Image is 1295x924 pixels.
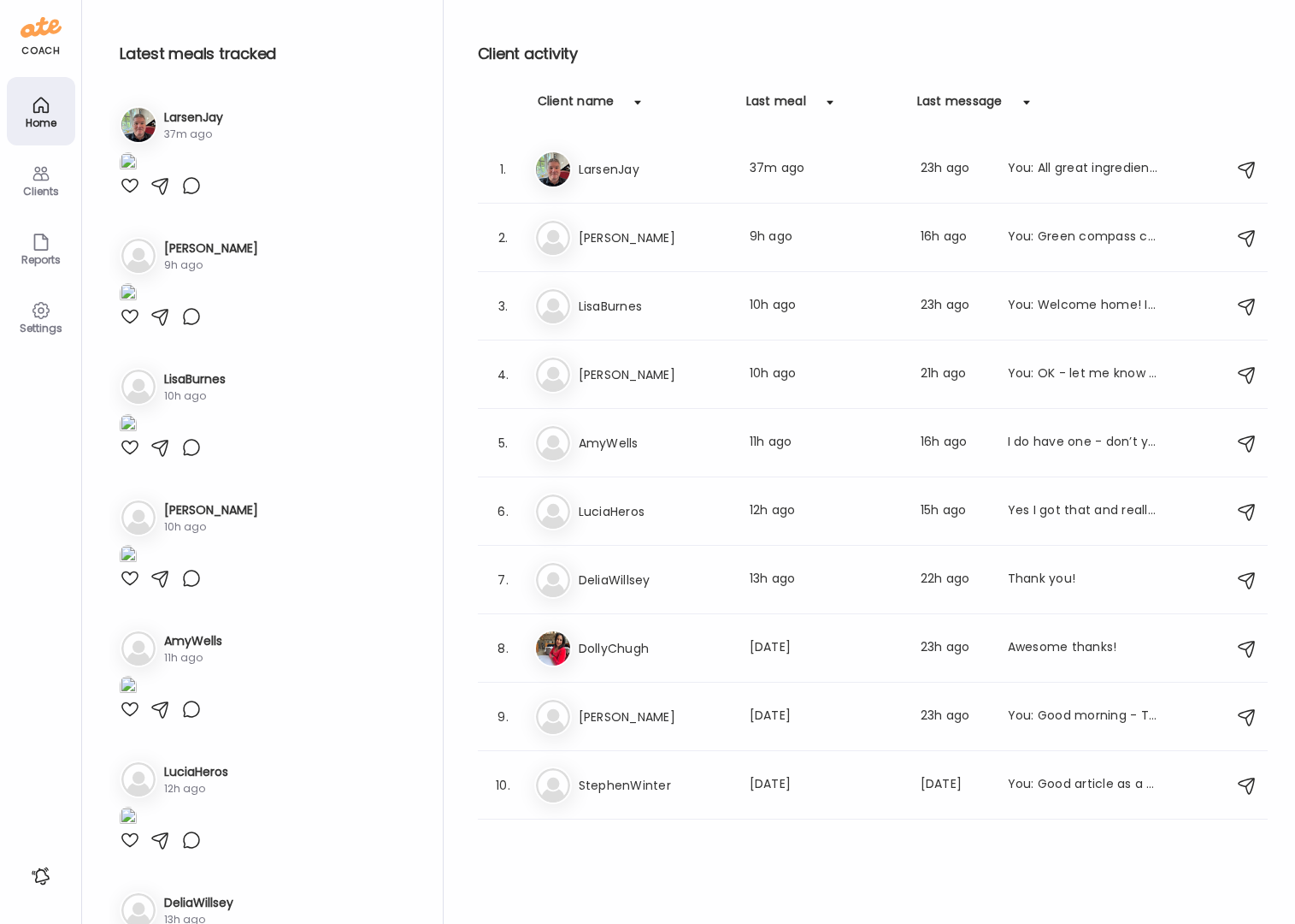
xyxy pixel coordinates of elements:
[917,92,1003,120] div: Last message
[120,807,137,830] img: images%2F1qYfsqsWO6WAqm9xosSfiY0Hazg1%2FWRVX0HRC2e2dVqdUDrgO%2FVzbOi16huPaNZtvSIonT_1080
[750,638,900,659] div: [DATE]
[579,501,729,522] h3: LuciaHeros
[746,92,806,120] div: Last meal
[120,41,415,67] h2: Latest meals tracked
[1008,501,1158,522] div: Yes I got that and really like it!
[10,254,72,265] div: Reports
[921,775,987,796] div: [DATE]
[536,221,570,255] img: bg-avatar-default.svg
[921,159,987,180] div: 23h ago
[1008,296,1158,317] div: You: Welcome home! I look forward to catching up [DATE] -
[579,638,729,659] h3: DollyChugh
[164,650,222,666] div: 11h ago
[493,228,514,248] div: 2.
[164,781,228,797] div: 12h ago
[536,152,570,187] img: avatars%2FpQclOzuQ2uUyIuBETuyLXmhsmXz1
[21,44,60,58] div: coach
[750,364,900,385] div: 10h ago
[164,388,226,404] div: 10h ago
[536,289,570,323] img: bg-avatar-default.svg
[579,228,729,248] h3: [PERSON_NAME]
[579,570,729,590] h3: DeliaWillsey
[1008,707,1158,727] div: You: Good morning - This is an incredibly easy and tasty meal I just made [DATE] night. I served ...
[10,323,72,334] div: Settings
[750,159,900,180] div: 37m ago
[1008,570,1158,590] div: Thank you!
[1008,775,1158,796] div: You: Good article as a reminder to eat your veggies💚 20 Best Non-Starchy Vegetables to Add to You...
[493,707,514,727] div: 9.
[579,707,729,727] h3: [PERSON_NAME]
[493,364,514,385] div: 4.
[579,775,729,796] h3: StephenWinter
[164,501,258,519] h3: [PERSON_NAME]
[921,638,987,659] div: 23h ago
[921,228,987,248] div: 16h ago
[120,283,137,306] img: images%2F3EpIFRBJ9jV3DGfsxbnITPpyzT63%2FIzmVMyTnqxYb3tbjKZMG%2FBXOBYDIN4DflvufJ9Ojk_1080
[536,495,570,529] img: bg-avatar-default.svg
[121,239,156,273] img: bg-avatar-default.svg
[120,676,137,699] img: images%2FVeJUmU9xL5OtfHQnXXq9YpklFl83%2FpSzBReKUVcH2eD3rYUUr%2FyKnsv1CwSKNAgFYaCLzs_1080
[579,433,729,453] h3: AmyWells
[121,631,156,666] img: bg-avatar-default.svg
[921,707,987,727] div: 23h ago
[750,570,900,590] div: 13h ago
[164,258,258,273] div: 9h ago
[120,545,137,568] img: images%2FIrNJUawwUnOTYYdIvOBtlFt5cGu2%2F9aqD8Q38qJpkSA0XQnv0%2Fb0eRE18uOHSB1aq3Wtd8_1080
[921,433,987,453] div: 16h ago
[1008,159,1158,180] div: You: All great ingredients - but caution on fat servings. Bacon, Avocado eggs all have fat of som...
[750,228,900,248] div: 9h ago
[121,108,156,142] img: avatars%2FpQclOzuQ2uUyIuBETuyLXmhsmXz1
[536,768,570,803] img: bg-avatar-default.svg
[164,632,222,650] h3: AmyWells
[536,700,570,734] img: bg-avatar-default.svg
[921,364,987,385] div: 21h ago
[10,117,72,128] div: Home
[1008,228,1158,248] div: You: Green compass contains: - Bovine Collagen, Fish Collagen, Calcified Seaweed, [MEDICAL_DATA],...
[1008,433,1158,453] div: I do have one - don’t you sr it as often as I should
[750,707,900,727] div: [DATE]
[536,631,570,666] img: avatars%2FGYIBTSL7Z7MIVGVtWXnrcXKF6q82
[121,500,156,535] img: bg-avatar-default.svg
[493,296,514,317] div: 3.
[21,14,62,41] img: ate
[10,186,72,197] div: Clients
[750,775,900,796] div: [DATE]
[921,296,987,317] div: 23h ago
[493,570,514,590] div: 7.
[164,763,228,781] h3: LuciaHeros
[493,433,514,453] div: 5.
[538,92,615,120] div: Client name
[1008,364,1158,385] div: You: OK - let me know how you are feeling
[493,775,514,796] div: 10.
[750,433,900,453] div: 11h ago
[164,127,223,142] div: 37m ago
[750,296,900,317] div: 10h ago
[121,370,156,404] img: bg-avatar-default.svg
[164,519,258,535] div: 10h ago
[164,109,223,127] h3: LarsenJay
[164,240,258,258] h3: [PERSON_NAME]
[579,296,729,317] h3: LisaBurnes
[579,364,729,385] h3: [PERSON_NAME]
[921,501,987,522] div: 15h ago
[120,414,137,437] img: images%2F14YwdST0zVTSBa9Pc02PT7cAhhp2%2F58CASHvABjdmc03AyRBz%2F1jIzclMLsTKEuZ6dKGNd_1080
[1008,638,1158,659] div: Awesome thanks!
[120,152,137,175] img: images%2FpQclOzuQ2uUyIuBETuyLXmhsmXz1%2FnJegG4GRIn80uzV3UOQG%2F0E3EsRgUjPWhNBZ6Me8r_1080
[493,159,514,180] div: 1.
[164,894,233,912] h3: DeliaWillsey
[579,159,729,180] h3: LarsenJay
[536,358,570,392] img: bg-avatar-default.svg
[750,501,900,522] div: 12h ago
[493,638,514,659] div: 8.
[121,762,156,797] img: bg-avatar-default.svg
[164,370,226,388] h3: LisaBurnes
[493,501,514,522] div: 6.
[536,426,570,460] img: bg-avatar-default.svg
[478,41,1268,67] h2: Client activity
[921,570,987,590] div: 22h ago
[536,563,570,597] img: bg-avatar-default.svg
